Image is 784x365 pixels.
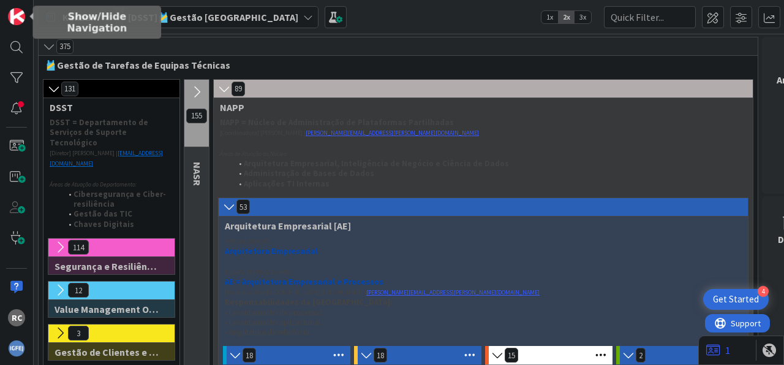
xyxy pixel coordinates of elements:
[541,11,558,23] span: 1x
[225,297,393,307] strong: Responsabilidades da [GEOGRAPHIC_DATA]:
[706,343,730,358] a: 1
[244,168,374,179] strong: Administração de Bases de Dados
[236,199,250,214] span: 53
[243,348,256,363] span: 18
[575,11,591,23] span: 3x
[225,246,318,256] strong: Arquitetura Empresarial
[225,268,292,276] em: EQUIPAS TÉCNICAS DA ÁREA:
[636,348,646,363] span: 2
[225,327,311,337] span: • Arquitetura de referência.
[73,189,166,209] strong: Cibersegurança e Ciber-resiliência
[26,2,56,17] span: Support
[758,286,769,297] div: 4
[50,117,150,148] strong: DSST = Departamento de Serviços de Suporte Tecnológico
[220,101,737,113] span: NAPP
[232,82,245,96] span: 89
[703,289,769,310] div: Open Get Started checklist, remaining modules: 4
[366,288,540,296] a: [PERSON_NAME][EMAIL_ADDRESS][PERSON_NAME][DOMAIN_NAME]
[226,237,271,245] em: ÁREA DE ATUAÇÃO:
[68,283,89,298] span: 12
[50,101,164,113] span: DSST
[604,6,696,28] input: Quick Filter...
[56,39,73,54] span: 375
[558,11,575,23] span: 2x
[225,307,324,318] span: • Levantamento de processos.
[68,326,89,340] span: 3
[55,303,159,315] span: Value Management Office [VMO]
[220,150,288,158] em: Áreas de Atuação do Núcleo:
[225,220,733,232] span: Arquitetura Empresarial [AE]
[61,82,78,96] span: 131
[713,293,759,305] div: Get Started
[50,149,118,157] span: [Diretor] [PERSON_NAME] |
[68,240,89,255] span: 114
[128,11,298,23] b: [DSST]🎽Gestão [GEOGRAPHIC_DATA]
[191,162,203,186] span: NASR
[505,348,518,363] span: 15
[225,277,383,287] strong: AE = Arquitetura Empresarial e Processos
[186,109,207,123] span: 155
[220,129,306,137] span: [Coordenadora] [PERSON_NAME] |
[50,180,137,188] em: Áreas de Atuação do Departamento:
[73,209,132,219] strong: Gestão das TIC
[244,179,330,189] strong: Aplicações TI Internas
[73,219,134,229] strong: Chaves Digitais
[244,158,509,169] strong: Arquitetura Empresarial, Inteligência de Negócio e Ciência de Dados
[55,346,159,358] span: Gestão de Clientes e Serviços [GCS]
[306,129,479,137] a: [PERSON_NAME][EMAIL_ADDRESS][PERSON_NAME][DOMAIN_NAME]
[220,117,454,128] strong: NAPP = Núcleo de Administração de Plataformas Partilhadas
[8,309,25,326] div: RC
[225,317,322,328] span: • Levantamento aplicacional.
[45,59,742,71] span: 🎽Gestão de Tarefas de Equipas Técnicas
[55,260,159,272] span: Segurança e Resiliência da Informação [SRI]
[8,340,25,357] img: avatar
[37,10,156,34] h5: Show/Hide Navigation
[8,8,25,25] img: Visit kanbanzone.com
[225,288,366,296] span: [Responsável de [GEOGRAPHIC_DATA]] [PERSON_NAME] |
[374,348,387,363] span: 18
